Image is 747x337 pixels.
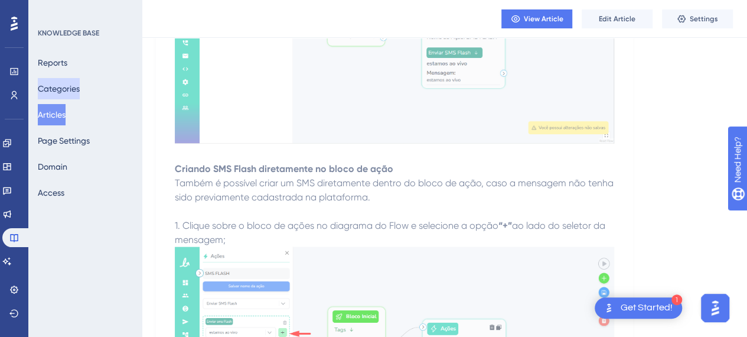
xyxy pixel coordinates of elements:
img: launcher-image-alternative-text [602,301,616,315]
button: Edit Article [582,9,653,28]
button: View Article [501,9,572,28]
button: Articles [38,104,66,125]
span: Need Help? [28,3,74,17]
span: Edit Article [599,14,635,24]
div: Get Started! [621,302,673,315]
span: Settings [690,14,718,24]
button: Categories [38,78,80,99]
div: 1 [671,294,682,305]
button: Settings [662,9,733,28]
strong: Criando SMS Flash diretamente no bloco de ação [175,163,393,174]
button: Domain [38,156,67,177]
div: KNOWLEDGE BASE [38,28,99,38]
span: View Article [524,14,563,24]
iframe: UserGuiding AI Assistant Launcher [697,290,733,326]
span: Também é possível criar um SMS diretamente dentro do bloco de ação, caso a mensagem não tenha sid... [175,177,616,203]
button: Access [38,182,64,203]
span: 1. Clique sobre o bloco de ações no diagrama do Flow e selecione a opção [175,220,498,231]
button: Reports [38,52,67,73]
span: ao lado do seletor da mensagem; [175,220,608,245]
div: Open Get Started! checklist, remaining modules: 1 [595,297,682,319]
strong: “+” [498,220,512,231]
button: Page Settings [38,130,90,151]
